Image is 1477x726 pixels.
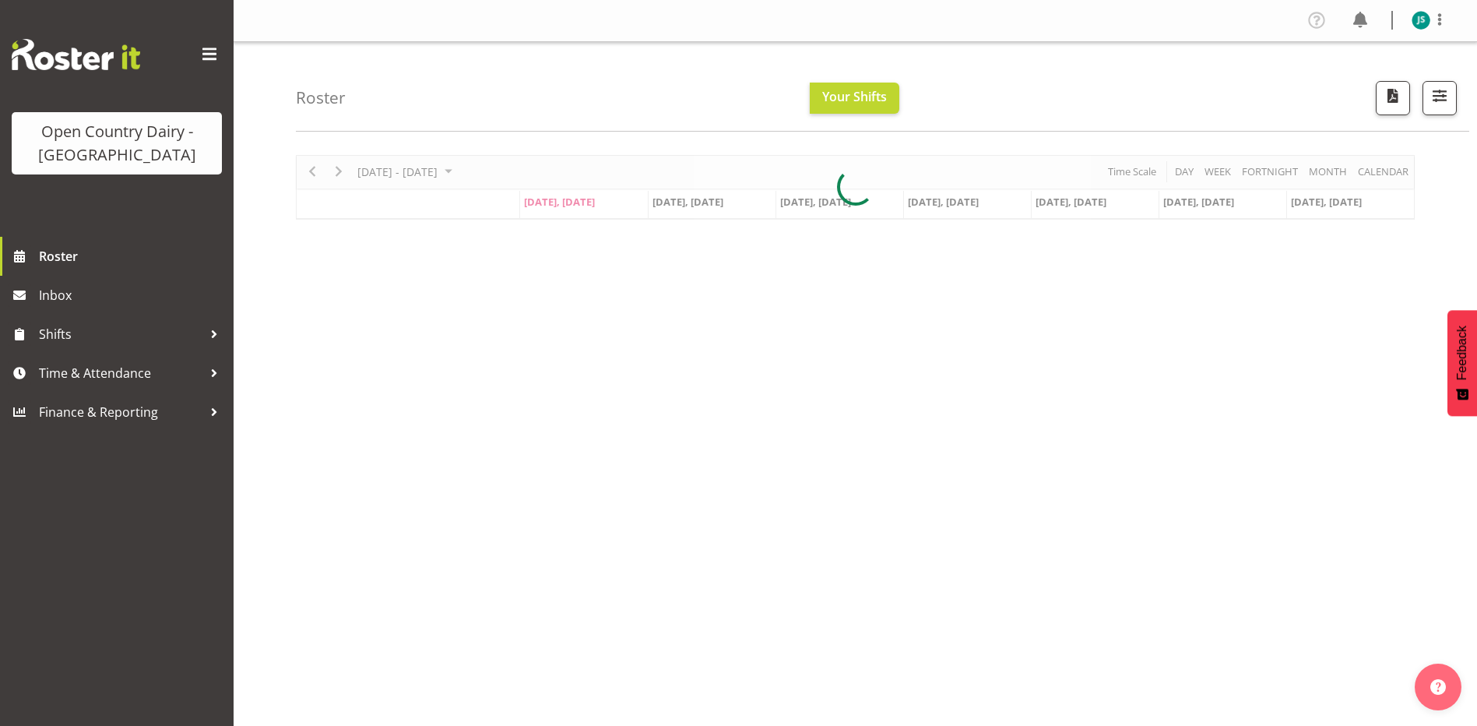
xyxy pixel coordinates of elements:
[822,88,887,105] span: Your Shifts
[39,284,226,307] span: Inbox
[1412,11,1430,30] img: justin-spicer11654.jpg
[39,322,202,346] span: Shifts
[39,361,202,385] span: Time & Attendance
[39,400,202,424] span: Finance & Reporting
[1376,81,1410,115] button: Download a PDF of the roster according to the set date range.
[810,83,899,114] button: Your Shifts
[1422,81,1457,115] button: Filter Shifts
[1447,310,1477,416] button: Feedback - Show survey
[12,39,140,70] img: Rosterit website logo
[39,245,226,268] span: Roster
[1455,326,1469,380] span: Feedback
[27,120,206,167] div: Open Country Dairy - [GEOGRAPHIC_DATA]
[1430,679,1446,695] img: help-xxl-2.png
[296,89,346,107] h4: Roster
